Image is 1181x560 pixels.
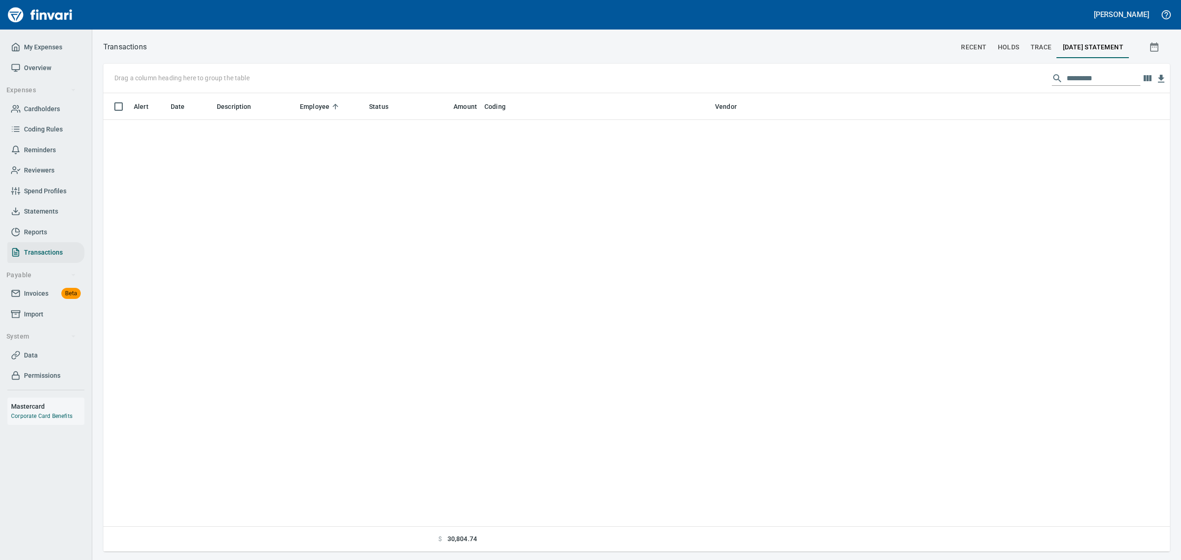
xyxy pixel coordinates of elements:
button: Payable [3,267,80,284]
span: Reports [24,226,47,238]
a: Overview [7,58,84,78]
a: My Expenses [7,37,84,58]
span: Coding Rules [24,124,63,135]
span: Amount [453,101,477,112]
span: Reminders [24,144,56,156]
span: trace [1031,42,1052,53]
p: Transactions [103,42,147,53]
button: Download Table [1154,72,1168,86]
button: [PERSON_NAME] [1092,7,1151,22]
span: Vendor [715,101,749,112]
span: Alert [134,101,161,112]
span: Cardholders [24,103,60,115]
span: Import [24,309,43,320]
span: Reviewers [24,165,54,176]
span: Coding [484,101,506,112]
a: Spend Profiles [7,181,84,202]
a: Data [7,345,84,366]
span: Permissions [24,370,60,381]
span: Coding [484,101,518,112]
button: System [3,328,80,345]
span: Vendor [715,101,737,112]
span: System [6,331,76,342]
span: $ [438,534,442,544]
span: Employee [300,101,329,112]
a: Reports [7,222,84,243]
a: Import [7,304,84,325]
a: Permissions [7,365,84,386]
span: Status [369,101,400,112]
a: Reviewers [7,160,84,181]
button: Show transactions within a particular date range [1140,36,1170,58]
span: Beta [61,288,81,299]
a: Cardholders [7,99,84,119]
a: Coding Rules [7,119,84,140]
a: Reminders [7,140,84,161]
span: Expenses [6,84,76,96]
span: Data [24,350,38,361]
nav: breadcrumb [103,42,147,53]
span: recent [961,42,986,53]
img: Finvari [6,4,75,26]
a: InvoicesBeta [7,283,84,304]
span: Amount [441,101,477,112]
a: Corporate Card Benefits [11,413,72,419]
span: Description [217,101,251,112]
span: Spend Profiles [24,185,66,197]
p: Drag a column heading here to group the table [114,73,250,83]
span: Status [369,101,388,112]
span: Statements [24,206,58,217]
a: Transactions [7,242,84,263]
span: Alert [134,101,149,112]
span: holds [998,42,1020,53]
h6: Mastercard [11,401,84,411]
span: [DATE] Statement [1063,42,1123,53]
span: Payable [6,269,76,281]
span: Description [217,101,263,112]
span: Date [171,101,197,112]
span: Invoices [24,288,48,299]
span: My Expenses [24,42,62,53]
span: Overview [24,62,51,74]
button: Expenses [3,82,80,99]
span: 30,804.74 [447,534,477,544]
span: Employee [300,101,341,112]
span: Transactions [24,247,63,258]
span: Date [171,101,185,112]
a: Statements [7,201,84,222]
h5: [PERSON_NAME] [1094,10,1149,19]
